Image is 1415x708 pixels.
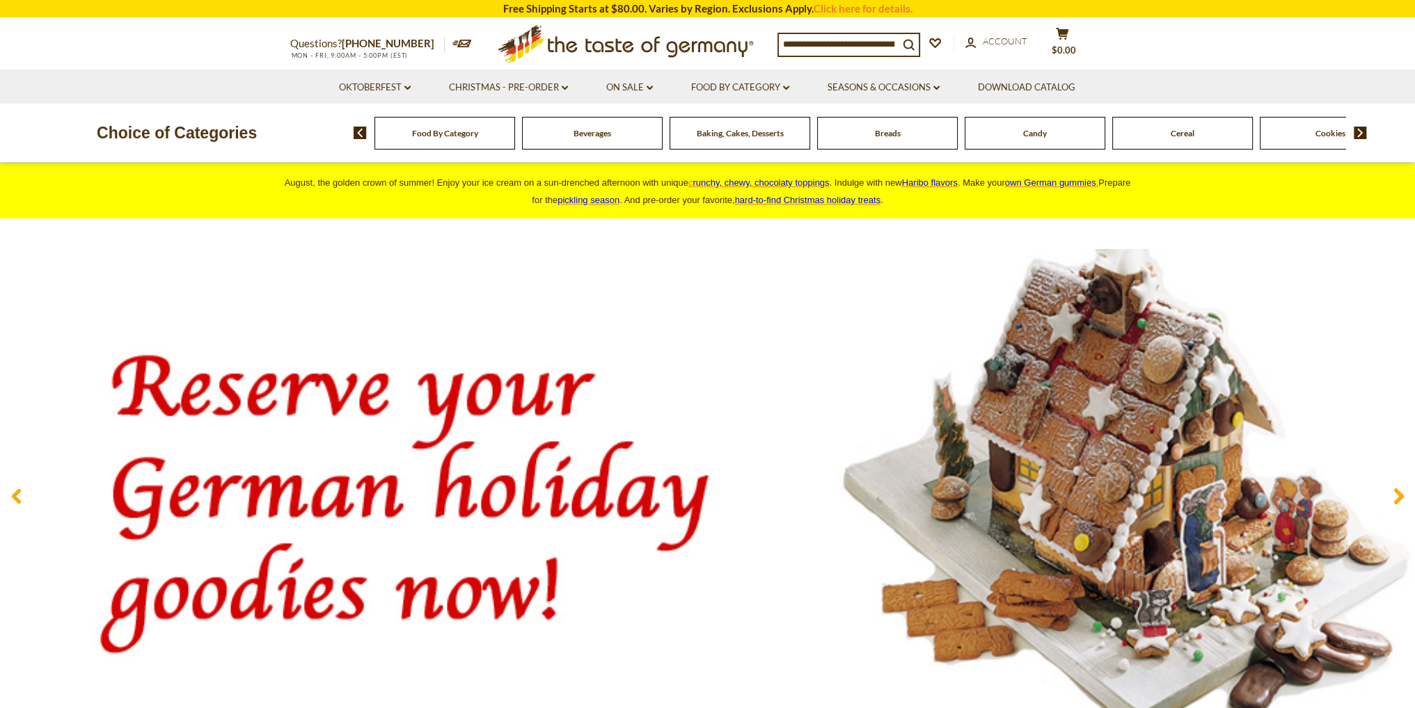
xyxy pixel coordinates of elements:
[697,128,784,138] a: Baking, Cakes, Desserts
[735,195,883,205] span: .
[965,34,1027,49] a: Account
[978,80,1075,95] a: Download Catalog
[354,127,367,139] img: previous arrow
[688,177,830,188] a: crunchy, chewy, chocolaty toppings
[285,177,1131,205] span: August, the golden crown of summer! Enjoy your ice cream on a sun-drenched afternoon with unique ...
[1005,177,1096,188] span: own German gummies
[1354,127,1367,139] img: next arrow
[412,128,478,138] a: Food By Category
[606,80,653,95] a: On Sale
[290,35,445,53] p: Questions?
[828,80,940,95] a: Seasons & Occasions
[290,51,409,59] span: MON - FRI, 9:00AM - 5:00PM (EST)
[1171,128,1194,138] a: Cereal
[574,128,611,138] a: Beverages
[735,195,881,205] a: hard-to-find Christmas holiday treats
[1315,128,1345,138] a: Cookies
[814,2,912,15] a: Click here for details.
[1052,45,1076,56] span: $0.00
[1042,27,1084,62] button: $0.00
[558,195,619,205] a: pickling season
[693,177,829,188] span: runchy, chewy, chocolaty toppings
[691,80,789,95] a: Food By Category
[1005,177,1098,188] a: own German gummies.
[342,37,434,49] a: [PHONE_NUMBER]
[1023,128,1047,138] a: Candy
[449,80,568,95] a: Christmas - PRE-ORDER
[339,80,411,95] a: Oktoberfest
[902,177,958,188] a: Haribo flavors
[983,35,1027,47] span: Account
[875,128,901,138] a: Breads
